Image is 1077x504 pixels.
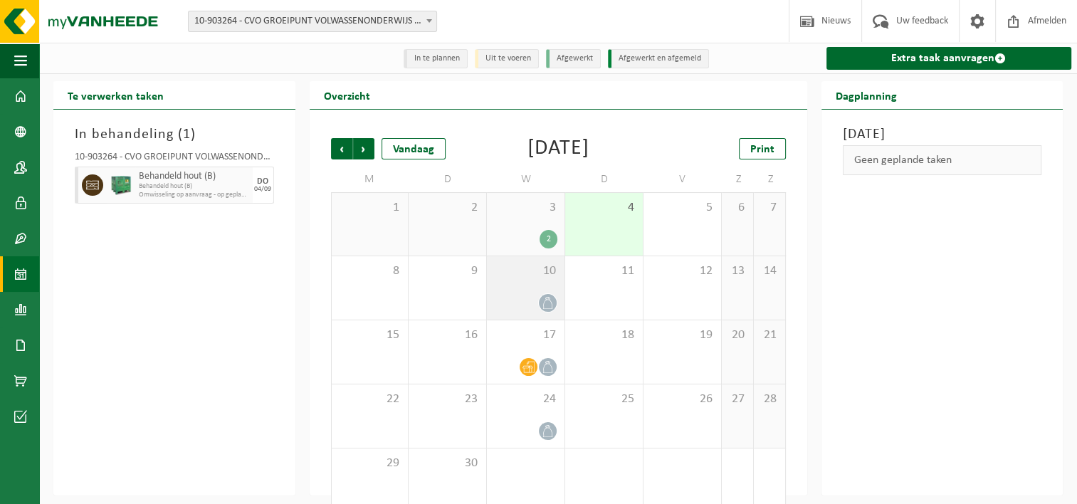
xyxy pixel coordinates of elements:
[494,263,557,279] span: 10
[729,392,746,407] span: 27
[353,138,374,159] span: Volgende
[331,138,352,159] span: Vorige
[761,392,778,407] span: 28
[739,138,786,159] a: Print
[139,191,249,199] span: Omwisseling op aanvraag - op geplande route (incl. verwerking)
[651,392,714,407] span: 26
[527,138,589,159] div: [DATE]
[651,327,714,343] span: 19
[540,230,557,248] div: 2
[572,327,636,343] span: 18
[494,392,557,407] span: 24
[843,124,1042,145] h3: [DATE]
[188,11,437,32] span: 10-903264 - CVO GROEIPUNT VOLWASSENONDERWIJS - LOKEREN
[339,263,401,279] span: 8
[189,11,436,31] span: 10-903264 - CVO GROEIPUNT VOLWASSENONDERWIJS - LOKEREN
[729,200,746,216] span: 6
[761,263,778,279] span: 14
[416,200,479,216] span: 2
[416,263,479,279] span: 9
[475,49,539,68] li: Uit te voeren
[339,392,401,407] span: 22
[826,47,1072,70] a: Extra taak aanvragen
[651,263,714,279] span: 12
[339,200,401,216] span: 1
[404,49,468,68] li: In te plannen
[75,124,274,145] h3: In behandeling ( )
[494,200,557,216] span: 3
[565,167,643,192] td: D
[254,186,271,193] div: 04/09
[754,167,786,192] td: Z
[53,81,178,109] h2: Te verwerken taken
[729,263,746,279] span: 13
[546,49,601,68] li: Afgewerkt
[382,138,446,159] div: Vandaag
[750,144,774,155] span: Print
[183,127,191,142] span: 1
[139,171,249,182] span: Behandeld hout (B)
[761,200,778,216] span: 7
[339,456,401,471] span: 29
[761,327,778,343] span: 21
[572,263,636,279] span: 11
[110,174,132,196] img: PB-HB-1400-HPE-GN-01
[310,81,384,109] h2: Overzicht
[416,327,479,343] span: 16
[409,167,487,192] td: D
[843,145,1042,175] div: Geen geplande taken
[339,327,401,343] span: 15
[416,456,479,471] span: 30
[416,392,479,407] span: 23
[643,167,722,192] td: V
[487,167,565,192] td: W
[608,49,709,68] li: Afgewerkt en afgemeld
[572,392,636,407] span: 25
[494,327,557,343] span: 17
[139,182,249,191] span: Behandeld hout (B)
[572,200,636,216] span: 4
[651,200,714,216] span: 5
[821,81,911,109] h2: Dagplanning
[75,152,274,167] div: 10-903264 - CVO GROEIPUNT VOLWASSENONDERWIJS - LOKEREN
[729,327,746,343] span: 20
[257,177,268,186] div: DO
[722,167,754,192] td: Z
[331,167,409,192] td: M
